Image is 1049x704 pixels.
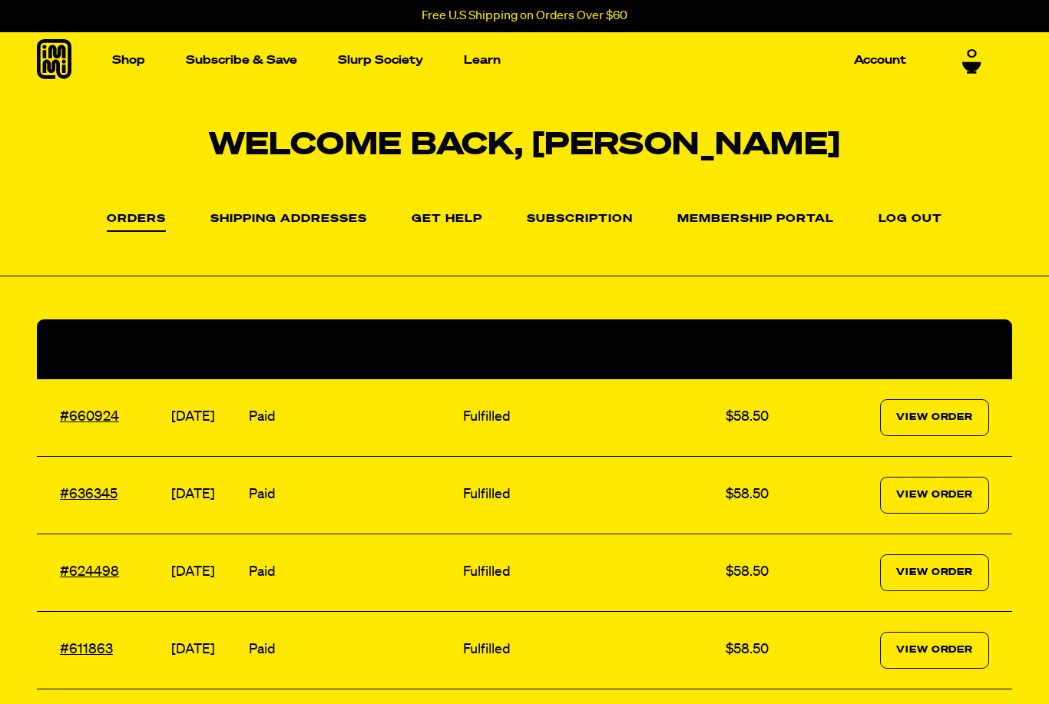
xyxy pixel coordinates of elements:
th: Date [167,319,246,379]
a: Shop [106,48,151,72]
th: Total [722,319,807,379]
a: Orders [107,213,166,232]
td: Fulfilled [459,456,721,534]
td: $58.50 [722,456,807,534]
a: 0 [962,48,981,74]
td: [DATE] [167,456,246,534]
td: Fulfilled [459,611,721,689]
th: Order [37,319,167,379]
a: #660924 [60,410,119,424]
td: $58.50 [722,379,807,457]
td: Paid [245,534,459,611]
a: Subscribe & Save [180,48,303,72]
a: Get Help [412,213,482,226]
td: $58.50 [722,611,807,689]
a: Membership Portal [677,213,834,226]
nav: Main navigation [106,32,912,88]
a: View Order [880,632,989,669]
a: View Order [880,554,989,591]
a: #636345 [60,488,117,501]
span: 0 [967,48,977,61]
a: #624498 [60,565,119,579]
td: Fulfilled [459,379,721,457]
td: Paid [245,456,459,534]
a: Account [848,48,912,72]
a: View Order [880,477,989,514]
td: Fulfilled [459,534,721,611]
a: Learn [458,48,507,72]
a: View Order [880,399,989,436]
a: Log out [879,213,942,226]
td: [DATE] [167,611,246,689]
th: Fulfillment Status [459,319,721,379]
a: #611863 [60,643,113,656]
td: [DATE] [167,534,246,611]
a: Shipping Addresses [210,213,367,226]
a: Subscription [527,213,633,226]
th: Payment Status [245,319,459,379]
td: Paid [245,379,459,457]
td: Paid [245,611,459,689]
p: Free U.S Shipping on Orders Over $60 [422,9,627,23]
td: $58.50 [722,534,807,611]
a: Slurp Society [332,48,429,72]
td: [DATE] [167,379,246,457]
